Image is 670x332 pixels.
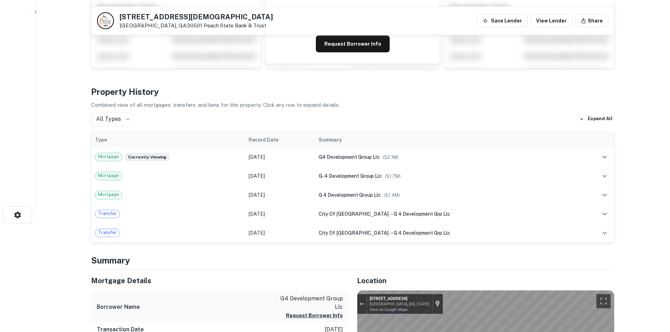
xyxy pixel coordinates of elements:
[357,299,366,308] button: Exit the Street View
[91,254,614,267] h4: Summary
[120,22,273,29] p: [GEOGRAPHIC_DATA], GA30501
[357,275,614,286] h5: Location
[91,112,133,126] div: All Types
[383,155,398,160] span: ($ 2.1M )
[599,227,611,239] button: expand row
[95,172,122,179] span: Mortgage
[477,14,528,27] button: Save Lender
[394,211,450,217] span: g 4 development grp llc
[95,191,122,198] span: Mortgage
[319,173,382,179] span: g-4 development group llc
[245,132,315,148] th: Record Date
[245,204,315,223] td: [DATE]
[280,294,343,311] p: g4 development group llc
[599,170,611,182] button: expand row
[95,229,120,236] span: Transfer
[599,151,611,163] button: expand row
[91,275,349,286] h5: Mortgage Details
[97,303,140,311] h6: Borrower Name
[599,208,611,220] button: expand row
[91,85,614,98] h4: Property History
[596,294,611,308] button: Toggle fullscreen view
[91,132,245,148] th: Type
[286,311,343,320] button: Request Borrower Info
[370,296,429,302] div: [STREET_ADDRESS]
[319,211,389,217] span: city of [GEOGRAPHIC_DATA]
[599,189,611,201] button: expand row
[385,174,401,179] span: ($ 1.7M )
[245,167,315,185] td: [DATE]
[95,210,120,217] span: Transfer
[370,307,408,312] a: View on Google Maps
[578,114,614,124] button: Expand All
[316,35,390,52] button: Request Borrower Info
[319,192,381,198] span: g 4 development group llc
[394,230,450,236] span: g 4 development grp llc
[319,229,574,237] div: →
[204,22,266,28] a: Peach State Bank & Trust
[120,13,273,20] h5: [STREET_ADDRESS][DEMOGRAPHIC_DATA]
[245,223,315,242] td: [DATE]
[245,148,315,167] td: [DATE]
[125,153,169,161] span: Currently viewing
[635,276,670,310] iframe: Chat Widget
[91,101,614,109] p: Combined view of all mortgages, transfers, and liens for this property. Click any row to expand d...
[530,14,572,27] a: View Lender
[319,154,380,160] span: g4 development group llc
[370,302,429,306] div: [GEOGRAPHIC_DATA], [US_STATE]
[245,185,315,204] td: [DATE]
[575,14,608,27] button: Share
[315,132,578,148] th: Summary
[319,210,574,218] div: →
[319,230,389,236] span: city of [GEOGRAPHIC_DATA]
[95,153,122,160] span: Mortgage
[384,193,400,198] span: ($ 1.4M )
[435,300,440,308] a: Show location on map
